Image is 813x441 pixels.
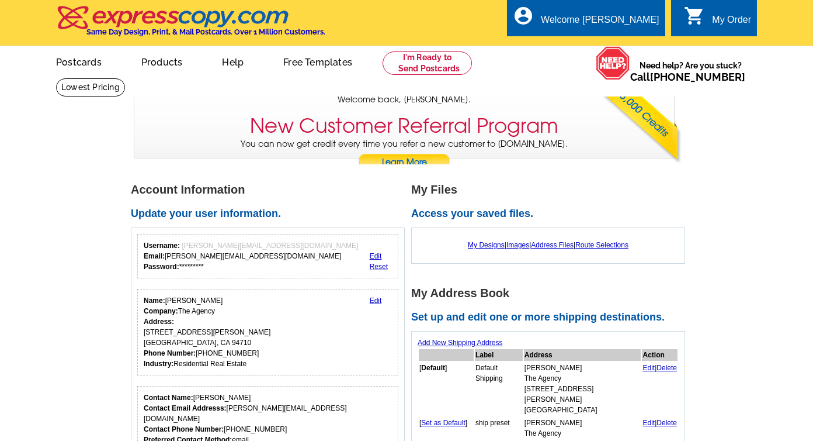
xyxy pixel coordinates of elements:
[642,349,677,361] th: Action
[468,241,505,249] a: My Designs
[265,47,371,75] a: Free Templates
[421,419,465,427] a: Set as Default
[418,234,679,256] div: | | |
[596,46,630,80] img: help
[144,360,173,368] strong: Industry:
[144,242,180,250] strong: Username:
[650,71,745,83] a: [PHONE_NUMBER]
[131,184,411,196] h1: Account Information
[37,47,120,75] a: Postcards
[56,14,325,36] a: Same Day Design, Print, & Mail Postcards. Over 1 Million Customers.
[358,154,450,171] a: Learn More
[144,349,196,357] strong: Phone Number:
[144,318,174,326] strong: Address:
[370,252,382,260] a: Edit
[370,263,388,271] a: Reset
[630,60,751,83] span: Need help? Are you stuck?
[144,307,178,315] strong: Company:
[144,240,358,272] div: [PERSON_NAME][EMAIL_ADDRESS][DOMAIN_NAME] *********
[411,311,692,324] h2: Set up and edit one or more shipping destinations.
[370,297,382,305] a: Edit
[144,295,270,369] div: [PERSON_NAME] The Agency [STREET_ADDRESS][PERSON_NAME] [GEOGRAPHIC_DATA], CA 94710 [PHONE_NUMBER]...
[656,419,677,427] a: Delete
[137,234,398,278] div: Your login information.
[123,47,201,75] a: Products
[411,184,692,196] h1: My Files
[203,47,262,75] a: Help
[144,425,224,433] strong: Contact Phone Number:
[642,419,655,427] a: Edit
[86,27,325,36] h4: Same Day Design, Print, & Mail Postcards. Over 1 Million Customers.
[419,362,474,416] td: [ ]
[421,364,445,372] b: Default
[475,362,523,416] td: Default Shipping
[411,287,692,299] h1: My Address Book
[182,242,358,250] span: [PERSON_NAME][EMAIL_ADDRESS][DOMAIN_NAME]
[575,241,628,249] a: Route Selections
[144,404,227,412] strong: Contact Email Addresss:
[513,5,534,26] i: account_circle
[684,5,705,26] i: shopping_cart
[531,241,574,249] a: Address Files
[524,362,641,416] td: [PERSON_NAME] The Agency [STREET_ADDRESS][PERSON_NAME] [GEOGRAPHIC_DATA]
[418,339,502,347] a: Add New Shipping Address
[656,364,677,372] a: Delete
[411,208,692,220] h2: Access your saved files.
[137,289,398,375] div: Your personal details.
[144,252,165,260] strong: Email:
[642,364,655,372] a: Edit
[506,241,529,249] a: Images
[524,349,641,361] th: Address
[630,71,745,83] span: Call
[475,349,523,361] th: Label
[144,297,165,305] strong: Name:
[684,13,751,27] a: shopping_cart My Order
[250,114,558,138] h3: New Customer Referral Program
[144,263,179,271] strong: Password:
[338,94,471,106] span: Welcome back, [PERSON_NAME].
[541,15,659,31] div: Welcome [PERSON_NAME]
[144,394,193,402] strong: Contact Name:
[712,15,751,31] div: My Order
[134,138,674,171] p: You can now get credit every time you refer a new customer to [DOMAIN_NAME].
[131,208,411,220] h2: Update your user information.
[642,362,677,416] td: |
